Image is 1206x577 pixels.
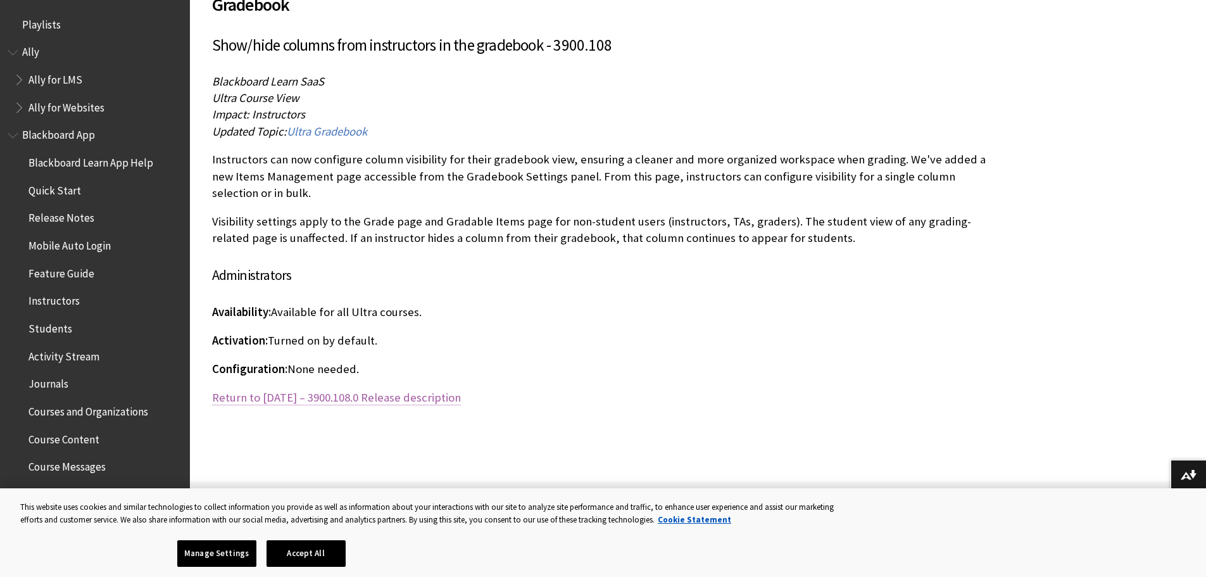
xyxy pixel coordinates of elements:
span: Playlists [22,14,61,31]
span: Activation: [212,333,268,348]
span: Ally for LMS [28,69,82,86]
div: This website uses cookies and similar technologies to collect information you provide as well as ... [20,501,845,526]
p: Visibility settings apply to the Grade page and Gradable Items page for non-student users (instru... [212,213,997,246]
span: Ally for Websites [28,97,104,114]
nav: Book outline for Playlists [8,14,182,35]
a: More information about your privacy, opens in a new tab [658,514,731,525]
span: Ultra Course View [212,91,299,105]
span: Journals [28,374,68,391]
span: Updated Topic: [212,124,287,139]
span: Students [28,318,72,335]
span: Mobile Auto Login [28,235,111,252]
span: Impact: Instructors [212,107,305,122]
a: Return to [DATE] – 3900.108.0 Release description [212,390,461,405]
p: None needed. [212,361,997,377]
span: Release Notes [28,208,94,225]
nav: Book outline for Anthology Ally Help [8,42,182,118]
span: Courses and Organizations [28,401,148,418]
span: Activity Stream [28,346,99,363]
span: Course Content [28,429,99,446]
span: Feature Guide [28,263,94,280]
p: Available for all Ultra courses. [212,304,997,320]
span: Blackboard Learn SaaS [212,74,324,89]
button: Manage Settings [177,540,256,567]
p: Instructors can now configure column visibility for their gradebook view, ensuring a cleaner and ... [212,151,997,201]
span: Quick Start [28,180,81,197]
h4: Administrators [212,265,997,286]
p: Turned on by default. [212,333,997,349]
a: Ultra Gradebook [287,124,367,139]
span: Blackboard App [22,125,95,142]
span: Blackboard Learn App Help [28,152,153,169]
span: Instructors [28,291,80,308]
span: Offline Content [28,484,98,501]
button: Accept All [267,540,346,567]
span: Configuration: [212,362,287,376]
span: Availability: [212,305,271,319]
h3: Show/hide columns from instructors in the gradebook - 3900.108 [212,34,997,58]
span: Ally [22,42,39,59]
span: Course Messages [28,457,106,474]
